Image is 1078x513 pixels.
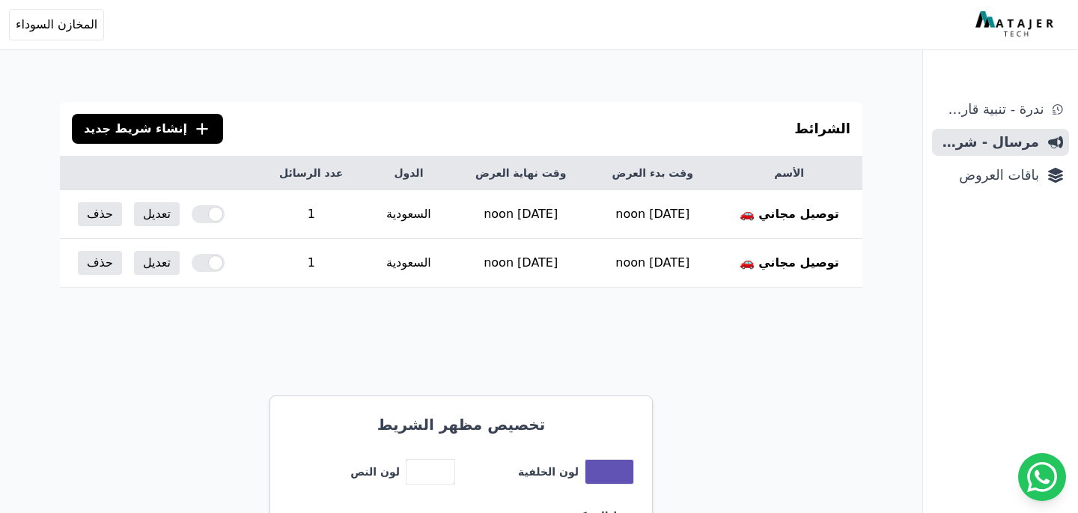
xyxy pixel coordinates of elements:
[258,239,365,288] td: 1
[794,118,850,139] h3: الشرائط
[78,251,122,275] button: حذف
[406,460,454,484] button: toggle color picker dialog
[716,157,862,190] th: الأسم
[518,464,585,479] label: لون الخلفية
[258,157,365,190] th: عدد الرسائل
[452,190,589,239] td: [DATE] noon
[716,190,862,239] th: توصيل مجاني 🚗
[938,99,1044,120] span: ندرة - تنبية قارب علي النفاذ
[365,190,452,239] td: السعودية
[585,460,633,484] button: toggle color picker dialog
[365,239,452,288] td: السعودية
[134,202,180,226] a: تعديل
[258,190,365,239] td: 1
[9,9,104,40] button: المخازن السوداء
[72,114,223,144] a: إنشاء شريط جديد
[589,190,716,239] td: [DATE] noon
[350,464,406,479] label: لون النص
[589,157,716,190] th: وقت بدء العرض
[78,202,122,226] button: حذف
[288,414,634,435] h3: تخصيص مظهر الشريط
[975,11,1057,38] img: MatajerTech Logo
[938,165,1039,186] span: باقات العروض
[938,132,1039,153] span: مرسال - شريط دعاية
[716,239,862,288] th: توصيل مجاني 🚗
[452,157,589,190] th: وقت نهاية العرض
[16,16,97,34] span: المخازن السوداء
[84,120,187,138] span: إنشاء شريط جديد
[452,239,589,288] td: [DATE] noon
[365,157,452,190] th: الدول
[589,239,716,288] td: [DATE] noon
[134,251,180,275] a: تعديل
